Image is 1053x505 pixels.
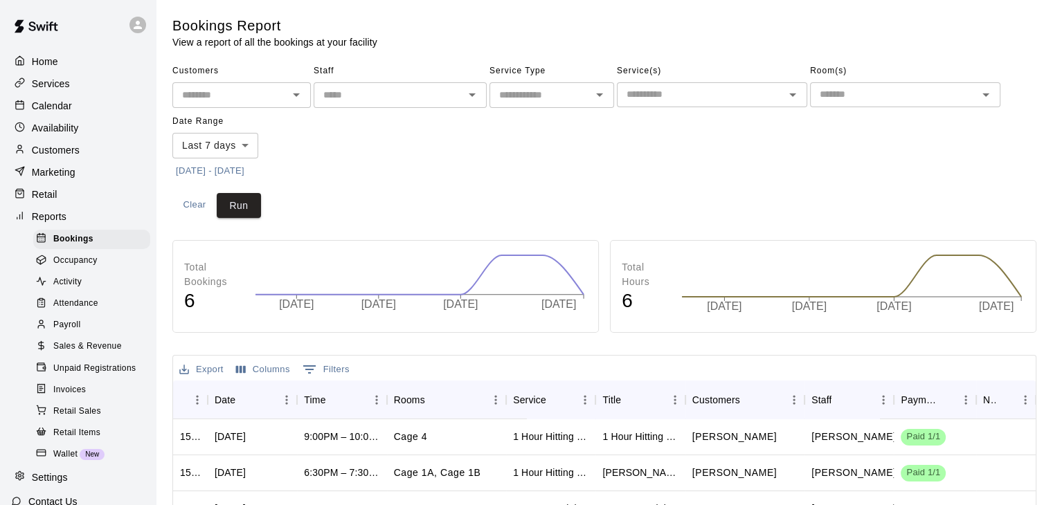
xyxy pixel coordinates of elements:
[80,450,105,458] span: New
[11,95,145,116] a: Calendar
[983,380,996,419] div: Notes
[33,273,150,292] div: Activity
[33,250,156,271] a: Occupancy
[784,389,804,410] button: Menu
[173,380,208,419] div: ID
[1015,389,1036,410] button: Menu
[425,390,444,410] button: Sort
[831,390,851,410] button: Sort
[32,210,66,223] p: Reports
[215,380,235,419] div: Date
[901,430,946,443] span: Paid 1/1
[955,389,976,410] button: Menu
[541,298,576,310] tspan: [DATE]
[783,85,802,104] button: Open
[692,430,777,444] p: Cicely Thompson
[208,380,297,419] div: Date
[804,380,894,419] div: Staff
[32,121,79,135] p: Availability
[233,359,294,380] button: Select columns
[33,359,150,378] div: Unpaid Registrations
[172,111,294,133] span: Date Range
[172,35,377,49] p: View a report of all the bookings at your facility
[792,300,827,312] tspan: [DATE]
[11,206,145,227] a: Reports
[32,55,58,68] p: Home
[513,430,588,443] div: 1 Hour Hitting with Coach Darjean
[976,380,1036,419] div: Notes
[11,73,145,94] a: Services
[513,380,546,419] div: Service
[617,60,807,82] span: Service(s)
[326,390,345,410] button: Sort
[979,300,1014,312] tspan: [DATE]
[176,359,227,380] button: Export
[33,445,150,464] div: WalletNew
[366,389,387,410] button: Menu
[811,380,831,419] div: Staff
[685,380,804,419] div: Customers
[304,380,325,419] div: Time
[215,466,246,479] div: Mon, Oct 13, 2025
[33,380,150,400] div: Invoices
[53,362,136,376] span: Unpaid Registrations
[33,337,150,356] div: Sales & Revenue
[32,143,80,157] p: Customers
[297,380,386,419] div: Time
[180,466,201,479] div: 1518296
[33,443,156,465] a: WalletNew
[506,380,595,419] div: Service
[304,466,379,479] div: 6:30PM – 7:30PM
[394,430,428,444] p: Cage 4
[692,466,777,480] p: Parker Hayes
[184,289,241,313] h4: 6
[894,380,976,419] div: Payment
[11,184,145,205] a: Retail
[172,17,377,35] h5: Bookings Report
[621,390,640,410] button: Sort
[53,275,82,289] span: Activity
[32,165,75,179] p: Marketing
[180,390,199,410] button: Sort
[387,380,506,419] div: Rooms
[595,380,685,419] div: Title
[462,85,482,104] button: Open
[32,99,72,113] p: Calendar
[11,467,145,488] div: Settings
[665,389,685,410] button: Menu
[172,160,248,182] button: [DATE] - [DATE]
[876,300,911,312] tspan: [DATE]
[33,272,156,293] a: Activity
[810,60,1000,82] span: Room(s)
[235,390,255,410] button: Sort
[33,230,150,249] div: Bookings
[740,390,759,410] button: Sort
[622,260,667,289] p: Total Hours
[11,162,145,183] div: Marketing
[217,193,261,219] button: Run
[692,380,740,419] div: Customers
[32,187,57,201] p: Retail
[32,470,68,484] p: Settings
[53,318,80,332] span: Payroll
[33,401,156,422] a: Retail Sales
[546,390,566,410] button: Sort
[53,383,86,397] span: Invoices
[33,402,150,421] div: Retail Sales
[33,228,156,250] a: Bookings
[172,193,217,219] button: Clear
[304,430,379,443] div: 9:00PM – 10:00PM
[901,380,936,419] div: Payment
[11,118,145,138] a: Availability
[33,358,156,379] a: Unpaid Registrations
[11,51,145,72] div: Home
[11,140,145,160] a: Customers
[33,336,156,358] a: Sales & Revenue
[33,423,150,443] div: Retail Items
[873,389,894,410] button: Menu
[215,430,246,443] div: Mon, Oct 13, 2025
[33,294,150,313] div: Attendance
